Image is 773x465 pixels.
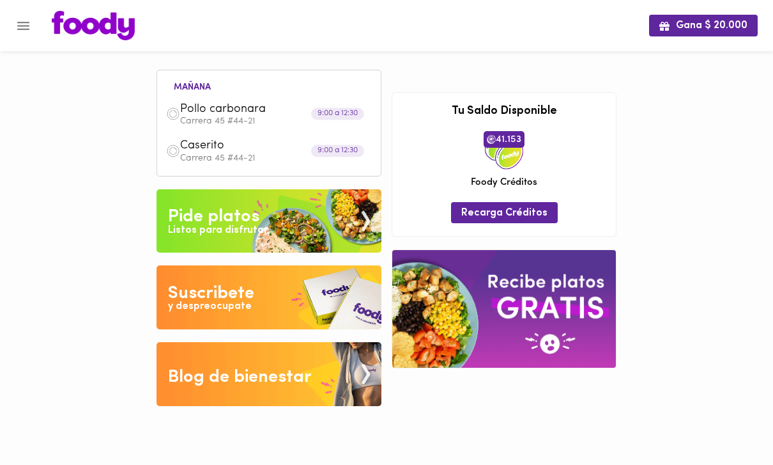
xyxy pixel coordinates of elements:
[461,207,547,219] span: Recarga Créditos
[649,15,758,36] button: Gana $ 20.000
[311,145,364,157] div: 9:00 a 12:30
[180,102,327,117] span: Pollo carbonara
[166,144,180,158] img: dish.png
[311,108,364,120] div: 9:00 a 12:30
[451,202,558,223] button: Recarga Créditos
[392,250,616,367] img: referral-banner.png
[52,11,135,40] img: logo.png
[168,223,268,238] div: Listos para disfrutar
[180,139,327,154] span: Caserito
[402,106,606,118] h3: Tu Saldo Disponible
[659,20,747,32] span: Gana $ 20.000
[485,131,523,169] img: credits-package.png
[168,204,259,230] div: Pide platos
[8,10,39,42] button: Menu
[484,131,524,148] span: 41.153
[168,365,312,390] div: Blog de bienestar
[168,299,252,314] div: y despreocupate
[487,135,496,144] img: foody-creditos.png
[168,281,254,306] div: Suscribete
[157,342,381,406] img: Blog de bienestar
[180,154,372,163] p: Carrera 45 #44-21
[166,107,180,121] img: dish.png
[157,265,381,329] img: Disfruta bajar de peso
[180,117,372,126] p: Carrera 45 #44-21
[471,176,537,189] span: Foody Créditos
[164,80,221,92] li: mañana
[157,189,381,253] img: Pide un Platos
